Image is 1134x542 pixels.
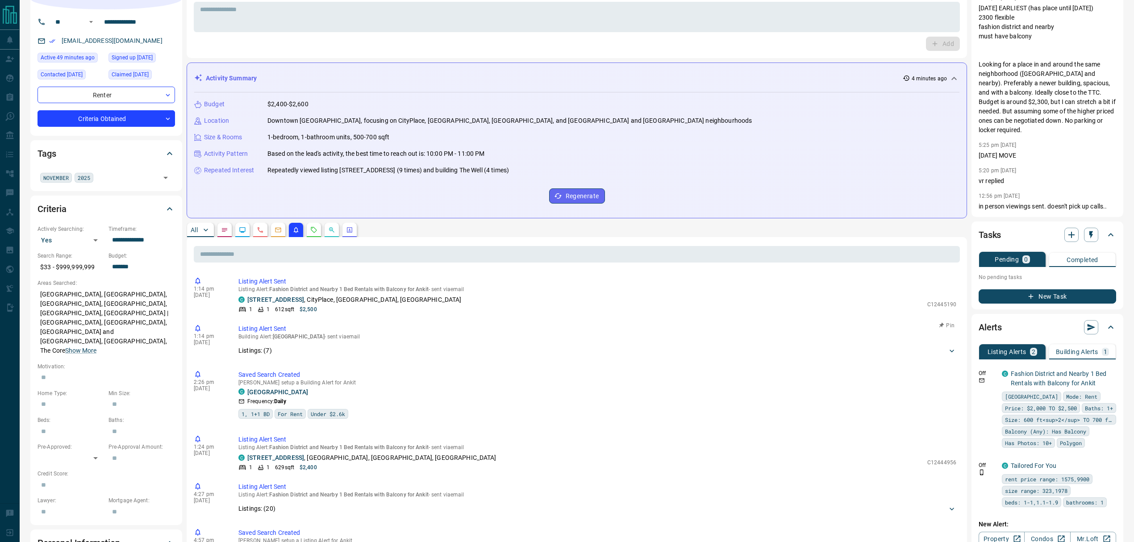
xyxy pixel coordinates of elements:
span: Fashion District and Nearby 1 Bed Rentals with Balcony for Ankit [269,286,429,292]
p: Listing Alert Sent [238,324,956,334]
p: 629 sqft [275,463,294,471]
div: Criteria [38,198,175,220]
p: [PERSON_NAME] setup a Building Alert for Ankit [238,379,956,386]
span: [GEOGRAPHIC_DATA] [273,334,325,340]
p: [DATE] [194,339,225,346]
p: Location [204,116,229,125]
span: 1, 1+1 BD [242,409,270,418]
div: condos.ca [238,454,245,461]
svg: Opportunities [328,226,335,233]
div: Tasks [979,224,1116,246]
p: [DATE] [194,292,225,298]
p: [DATE] MOVE [979,151,1116,160]
p: 12:56 pm [DATE] [979,193,1020,199]
span: Signed up [DATE] [112,53,153,62]
div: Alerts [979,317,1116,338]
p: 1:14 pm [194,286,225,292]
p: All [191,227,198,233]
p: 612 sqft [275,305,294,313]
p: Downtown [GEOGRAPHIC_DATA], focusing on CityPlace, [GEOGRAPHIC_DATA], [GEOGRAPHIC_DATA], and [GEO... [267,116,752,125]
span: Has Photos: 10+ [1005,438,1052,447]
a: [STREET_ADDRESS] [247,296,304,303]
span: beds: 1-1,1.1-1.9 [1005,498,1058,507]
p: Pending [995,256,1019,263]
span: bathrooms: 1 [1066,498,1104,507]
span: Contacted [DATE] [41,70,83,79]
svg: Calls [257,226,264,233]
span: For Rent [278,409,303,418]
p: 5:25 pm [DATE] [979,142,1017,148]
p: Completed [1067,257,1098,263]
div: Activity Summary4 minutes ago [194,70,959,87]
p: Listing Alert : - sent via email [238,286,956,292]
button: Pin [934,321,960,329]
p: 4 minutes ago [912,75,947,83]
p: Listings: ( 20 ) [238,504,275,513]
p: Min Size: [108,389,175,397]
p: Lawyer: [38,496,104,504]
p: C12445190 [927,300,956,309]
svg: Agent Actions [346,226,353,233]
p: Listing Alert : - sent via email [238,492,956,498]
p: 1 [267,463,270,471]
p: Building Alerts [1056,349,1098,355]
div: Thu Oct 02 2025 [38,70,104,82]
p: 1:24 pm [194,444,225,450]
p: Size & Rooms [204,133,242,142]
div: Tue Nov 21 2023 [108,70,175,82]
p: 4:27 pm [194,491,225,497]
p: Listing Alerts [988,349,1026,355]
div: condos.ca [238,296,245,303]
p: No pending tasks [979,271,1116,284]
p: in person viewings sent. doesn't pick up calls.. [979,202,1116,211]
span: Balcony (Any): Has Balcony [1005,427,1086,436]
p: Listing Alert Sent [238,435,956,444]
span: Size: 600 ft<sup>2</sup> TO 700 ft<sup>2</sup> [1005,415,1113,424]
svg: Push Notification Only [979,469,985,475]
p: Off [979,461,996,469]
p: Listings: ( 7 ) [238,346,272,355]
p: [DATE] EARLIEST (has place until [DATE]) 2300 flexible fashion district and nearby must have balc... [979,4,1116,135]
p: Based on the lead's activity, the best time to reach out is: 10:00 PM - 11:00 PM [267,149,485,158]
div: Tags [38,143,175,164]
p: Saved Search Created [238,370,956,379]
p: [GEOGRAPHIC_DATA], [GEOGRAPHIC_DATA], [GEOGRAPHIC_DATA], [GEOGRAPHIC_DATA], [GEOGRAPHIC_DATA], [G... [38,287,175,358]
button: Open [159,171,172,184]
p: Baths: [108,416,175,424]
span: Baths: 1+ [1085,404,1113,413]
svg: Lead Browsing Activity [239,226,246,233]
p: 1 [267,305,270,313]
p: New Alert: [979,520,1116,529]
a: Tailored For You [1011,462,1056,469]
div: Mon Nov 20 2023 [108,53,175,65]
p: 1:14 pm [194,333,225,339]
div: Yes [38,233,104,247]
span: Price: $2,000 TO $2,500 [1005,404,1077,413]
p: vr replied [979,176,1116,186]
p: , CityPlace, [GEOGRAPHIC_DATA], [GEOGRAPHIC_DATA] [247,295,462,304]
span: Claimed [DATE] [112,70,149,79]
p: Search Range: [38,252,104,260]
button: Regenerate [549,188,605,204]
p: Activity Summary [206,74,257,83]
h2: Alerts [979,320,1002,334]
div: Listings: (7) [238,342,956,359]
p: Listing Alert Sent [238,482,956,492]
p: Activity Pattern [204,149,248,158]
span: size range: 323,1978 [1005,486,1067,495]
p: 2:26 pm [194,379,225,385]
svg: Email [979,377,985,384]
p: Motivation: [38,363,175,371]
p: Mortgage Agent: [108,496,175,504]
span: 2025 [78,173,90,182]
p: Credit Score: [38,470,175,478]
p: Building Alert : - sent via email [238,334,956,340]
p: 1-bedroom, 1-bathroom units, 500-700 sqft [267,133,389,142]
p: Budget: [108,252,175,260]
div: Listings: (20) [238,500,956,517]
div: Wed Oct 15 2025 [38,53,104,65]
button: Open [86,17,96,27]
p: Listing Alert : - sent via email [238,444,956,450]
strong: Daily [274,398,286,404]
svg: Notes [221,226,228,233]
